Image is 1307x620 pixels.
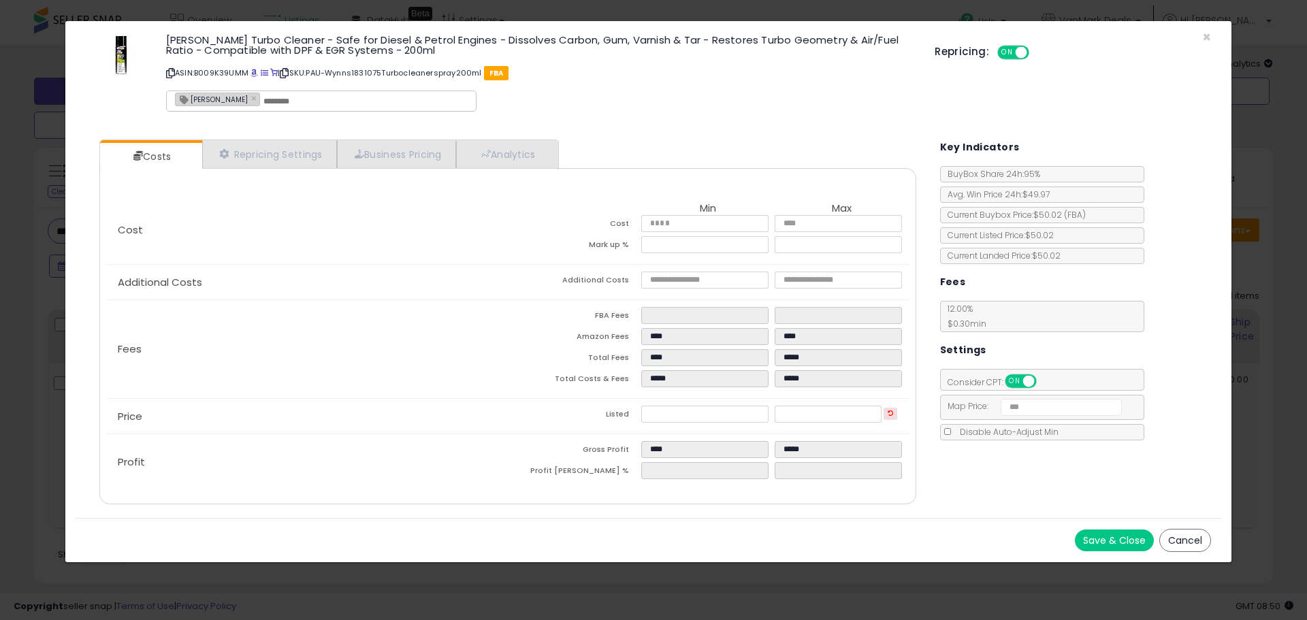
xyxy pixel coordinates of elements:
[202,140,337,168] a: Repricing Settings
[166,35,914,55] h3: [PERSON_NAME] Turbo Cleaner - Safe for Diesel & Petrol Engines - Dissolves Carbon, Gum, Varnish &...
[940,274,966,291] h5: Fees
[941,376,1054,388] span: Consider CPT:
[940,139,1020,156] h5: Key Indicators
[107,411,508,422] p: Price
[508,328,641,349] td: Amazon Fees
[1034,376,1056,387] span: OFF
[1075,529,1154,551] button: Save & Close
[107,225,508,235] p: Cost
[508,215,641,236] td: Cost
[941,400,1123,412] span: Map Price:
[456,140,557,168] a: Analytics
[337,140,456,168] a: Business Pricing
[508,462,641,483] td: Profit [PERSON_NAME] %
[641,203,775,215] th: Min
[101,35,142,76] img: 414H-mTMEWL._SL60_.jpg
[508,406,641,427] td: Listed
[166,62,914,84] p: ASIN: B009K39UMM | SKU: PAU-Wynns1831075Turbocleanerspray200ml
[1064,209,1086,221] span: ( FBA )
[941,189,1050,200] span: Avg. Win Price 24h: $49.97
[1027,47,1049,59] span: OFF
[261,67,268,78] a: All offer listings
[484,66,509,80] span: FBA
[1159,529,1211,552] button: Cancel
[251,92,259,104] a: ×
[176,93,248,105] span: [PERSON_NAME]
[508,272,641,293] td: Additional Costs
[107,457,508,468] p: Profit
[1033,209,1086,221] span: $50.02
[941,229,1054,241] span: Current Listed Price: $50.02
[508,370,641,391] td: Total Costs & Fees
[941,303,986,329] span: 12.00 %
[100,143,201,170] a: Costs
[941,209,1086,221] span: Current Buybox Price:
[508,441,641,462] td: Gross Profit
[508,236,641,257] td: Mark up %
[251,67,258,78] a: BuyBox page
[941,168,1040,180] span: BuyBox Share 24h: 95%
[999,47,1016,59] span: ON
[1202,27,1211,47] span: ×
[107,344,508,355] p: Fees
[935,46,989,57] h5: Repricing:
[953,426,1059,438] span: Disable Auto-Adjust Min
[940,342,986,359] h5: Settings
[270,67,278,78] a: Your listing only
[941,250,1061,261] span: Current Landed Price: $50.02
[508,349,641,370] td: Total Fees
[775,203,908,215] th: Max
[107,277,508,288] p: Additional Costs
[1006,376,1023,387] span: ON
[508,307,641,328] td: FBA Fees
[941,318,986,329] span: $0.30 min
